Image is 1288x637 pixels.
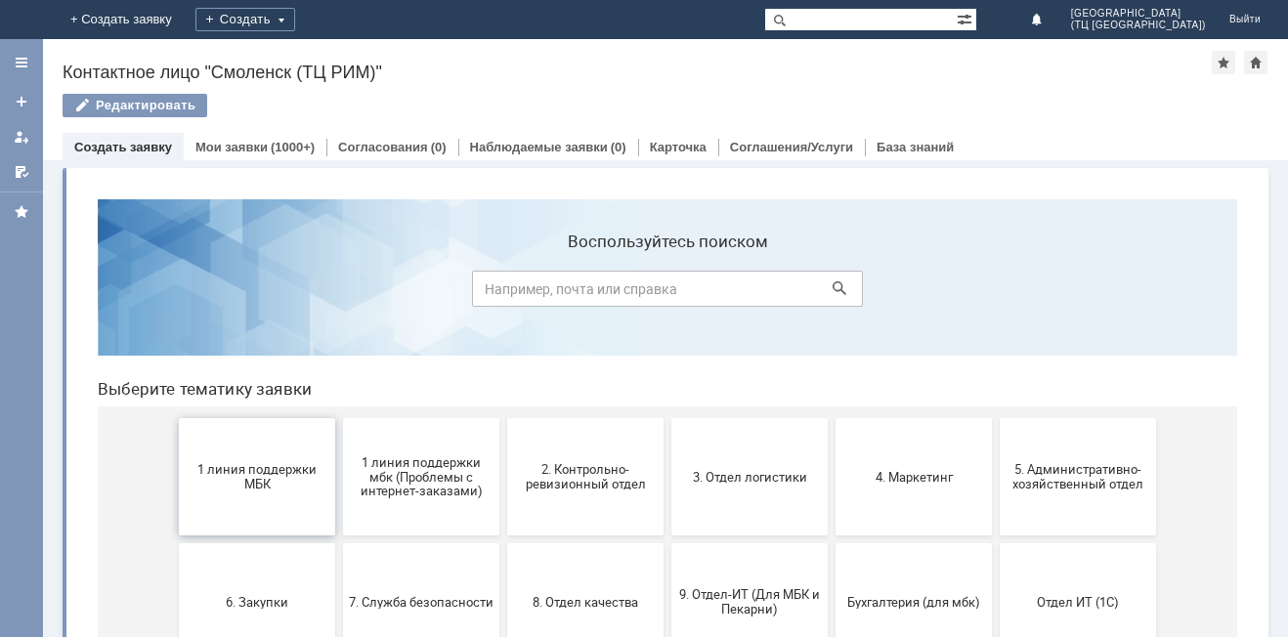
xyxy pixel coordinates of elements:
[390,87,781,123] input: Например, почта или справка
[595,403,740,433] span: 9. Отдел-ИТ (Для МБК и Пекарни)
[650,140,707,154] a: Карточка
[97,485,253,602] button: Отдел-ИТ (Битрикс24 и CRM)
[261,485,417,602] button: Отдел-ИТ (Офис)
[6,86,37,117] a: Создать заявку
[271,140,315,154] div: (1000+)
[759,529,904,558] span: Это соглашение не активно!
[431,140,447,154] div: (0)
[103,278,247,308] span: 1 линия поддержки МБК
[1244,51,1267,74] div: Сделать домашней страницей
[923,521,1068,565] span: [PERSON_NAME]. Услуги ИТ для МБК (оформляет L1)
[103,410,247,425] span: 6. Закупки
[759,285,904,300] span: 4. Маркетинг
[730,140,853,154] a: Соглашения/Услуги
[1212,51,1235,74] div: Добавить в избранное
[267,535,411,550] span: Отдел-ИТ (Офис)
[63,63,1212,82] div: Контактное лицо "Смоленск (ТЦ РИМ)"
[338,140,428,154] a: Согласования
[589,485,746,602] button: Франчайзинг
[267,410,411,425] span: 7. Служба безопасности
[431,535,576,550] span: Финансовый отдел
[753,234,910,352] button: 4. Маркетинг
[195,140,268,154] a: Мои заявки
[753,360,910,477] button: Бухгалтерия (для мбк)
[103,529,247,558] span: Отдел-ИТ (Битрикс24 и CRM)
[431,278,576,308] span: 2. Контрольно-ревизионный отдел
[97,360,253,477] button: 6. Закупки
[1071,8,1206,20] span: [GEOGRAPHIC_DATA]
[595,285,740,300] span: 3. Отдел логистики
[261,360,417,477] button: 7. Служба безопасности
[918,485,1074,602] button: [PERSON_NAME]. Услуги ИТ для МБК (оформляет L1)
[6,121,37,152] a: Мои заявки
[595,535,740,550] span: Франчайзинг
[425,234,581,352] button: 2. Контрольно-ревизионный отдел
[425,360,581,477] button: 8. Отдел качества
[923,278,1068,308] span: 5. Административно-хозяйственный отдел
[390,48,781,67] label: Воспользуйтесь поиском
[425,485,581,602] button: Финансовый отдел
[1071,20,1206,31] span: (ТЦ [GEOGRAPHIC_DATA])
[16,195,1155,215] header: Выберите тематику заявки
[759,410,904,425] span: Бухгалтерия (для мбк)
[753,485,910,602] button: Это соглашение не активно!
[957,9,976,27] span: Расширенный поиск
[923,410,1068,425] span: Отдел ИТ (1С)
[877,140,954,154] a: База знаний
[918,234,1074,352] button: 5. Административно-хозяйственный отдел
[267,271,411,315] span: 1 линия поддержки мбк (Проблемы с интернет-заказами)
[470,140,608,154] a: Наблюдаемые заявки
[431,410,576,425] span: 8. Отдел качества
[589,234,746,352] button: 3. Отдел логистики
[6,156,37,188] a: Мои согласования
[918,360,1074,477] button: Отдел ИТ (1С)
[589,360,746,477] button: 9. Отдел-ИТ (Для МБК и Пекарни)
[611,140,626,154] div: (0)
[74,140,172,154] a: Создать заявку
[261,234,417,352] button: 1 линия поддержки мбк (Проблемы с интернет-заказами)
[97,234,253,352] button: 1 линия поддержки МБК
[195,8,295,31] div: Создать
